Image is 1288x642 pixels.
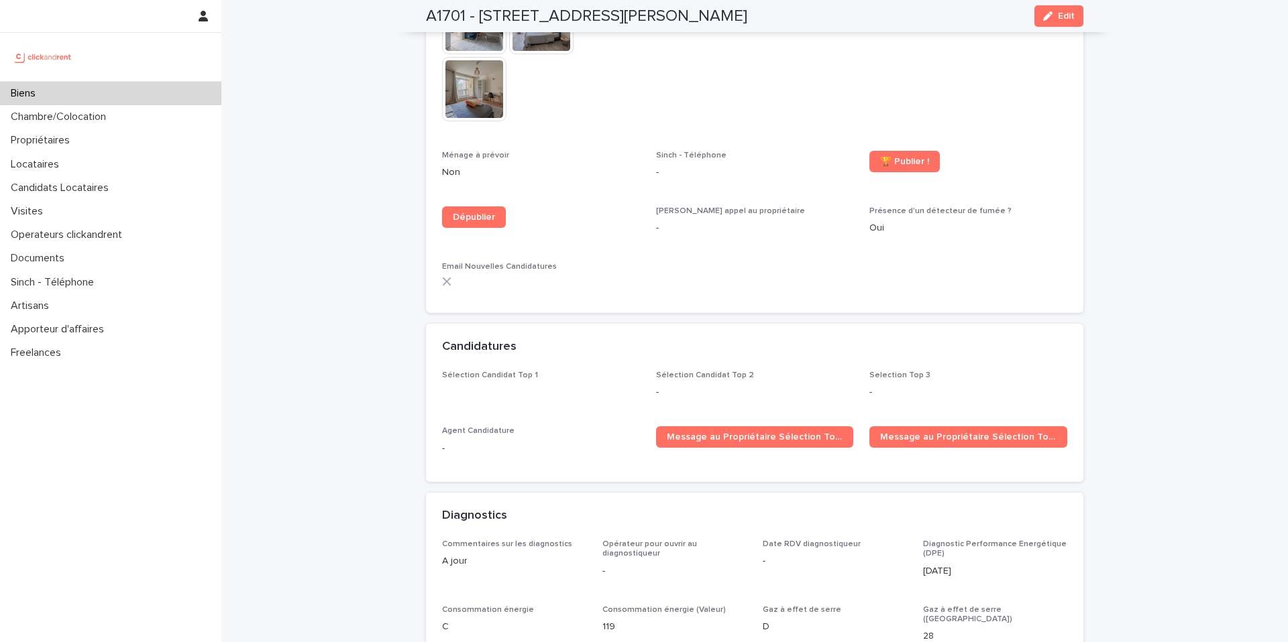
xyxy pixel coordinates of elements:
p: Chambre/Colocation [5,111,117,123]
span: Sinch - Téléphone [656,151,727,159]
p: Freelances [5,346,72,359]
a: Dépublier [442,206,506,228]
a: Message au Propriétaire Sélection Top 2 [869,426,1067,448]
h2: Diagnostics [442,509,507,523]
span: Opérateur pour ouvrir au diagnostiqueur [602,540,697,558]
p: Oui [869,221,1067,235]
p: - [656,166,854,180]
span: Email Nouvelles Candidatures [442,263,557,271]
span: Edit [1058,11,1075,21]
p: - [442,442,640,456]
a: Message au Propriétaire Sélection Top 1 [656,426,854,448]
h2: Candidatures [442,340,517,355]
span: Message au Propriétaire Sélection Top 2 [880,432,1057,442]
span: Diagnostic Performance Energétique (DPE) [923,540,1067,558]
p: Visites [5,205,54,218]
span: Sélection Candidat Top 1 [442,371,538,379]
span: [PERSON_NAME] appel au propriétaire [656,207,805,215]
p: 119 [602,620,747,634]
span: Message au Propriétaire Sélection Top 1 [667,432,843,442]
a: 🏆 Publier ! [869,151,940,172]
p: - [656,385,854,399]
p: Documents [5,252,75,265]
p: Candidats Locataires [5,182,119,194]
p: - [602,564,747,578]
span: Commentaires sur les diagnostics [442,540,572,548]
p: Operateurs clickandrent [5,229,133,241]
span: Présence d'un détecteur de fumée ? [869,207,1012,215]
p: C [442,620,586,634]
span: Sélection Candidat Top 2 [656,371,754,379]
p: A jour [442,554,586,568]
span: Selection Top 3 [869,371,930,379]
span: Gaz à effet de serre ([GEOGRAPHIC_DATA]) [923,606,1012,623]
p: Propriétaires [5,134,80,147]
button: Edit [1034,5,1083,27]
p: - [763,554,907,568]
span: Agent Candidature [442,427,515,435]
span: Ménage à prévoir [442,151,509,159]
p: D [763,620,907,634]
p: Sinch - Téléphone [5,276,105,289]
p: Apporteur d'affaires [5,323,115,336]
span: Dépublier [453,212,495,222]
p: - [656,221,854,235]
span: Consommation énergie [442,606,534,614]
img: UCB0brd3T0yccxBKYDjQ [11,44,76,70]
h2: A1701 - [STREET_ADDRESS][PERSON_NAME] [426,7,747,26]
span: 🏆 Publier ! [880,157,929,166]
span: Consommation énergie (Valeur) [602,606,726,614]
span: Gaz à effet de serre [763,606,841,614]
p: Locataires [5,158,70,171]
p: [DATE] [923,564,1067,578]
p: Non [442,166,640,180]
p: - [869,385,1067,399]
span: Date RDV diagnostiqueur [763,540,861,548]
p: Artisans [5,300,60,312]
p: Biens [5,87,46,100]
